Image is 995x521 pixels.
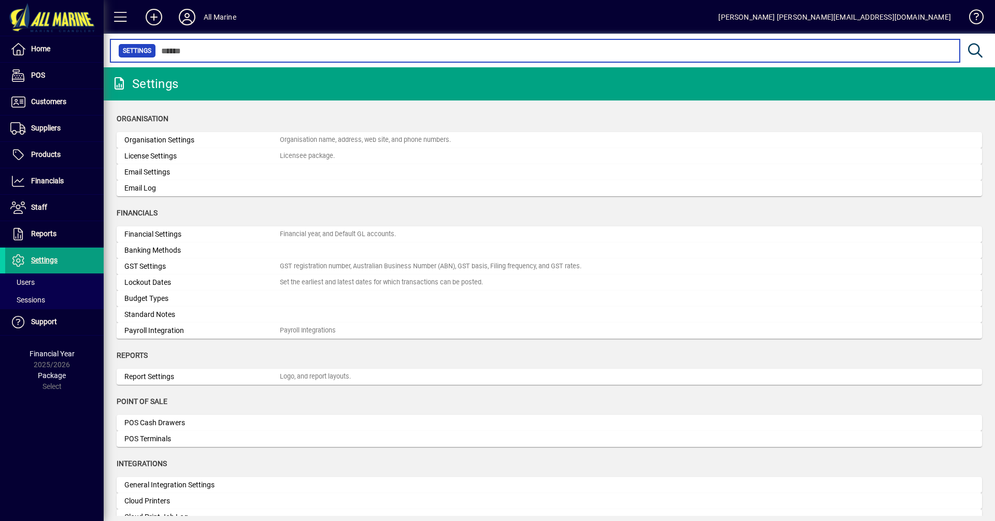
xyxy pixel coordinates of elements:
[31,177,64,185] span: Financials
[5,115,104,141] a: Suppliers
[170,8,204,26] button: Profile
[124,496,280,506] div: Cloud Printers
[30,350,75,358] span: Financial Year
[31,229,56,238] span: Reports
[124,135,280,146] div: Organisation Settings
[31,97,66,106] span: Customers
[5,291,104,309] a: Sessions
[5,309,104,335] a: Support
[31,71,45,79] span: POS
[124,309,280,320] div: Standard Notes
[31,150,61,158] span: Products
[280,229,396,239] div: Financial year, and Default GL accounts.
[10,296,45,304] span: Sessions
[280,151,335,161] div: Licensee package.
[117,323,982,339] a: Payroll IntegrationPayroll Integrations
[38,371,66,380] span: Package
[124,183,280,194] div: Email Log
[124,229,280,240] div: Financial Settings
[117,431,982,447] a: POS Terminals
[124,261,280,272] div: GST Settings
[117,291,982,307] a: Budget Types
[117,132,982,148] a: Organisation SettingsOrganisation name, address, web site, and phone numbers.
[117,369,982,385] a: Report SettingsLogo, and report layouts.
[124,480,280,490] div: General Integration Settings
[31,45,50,53] span: Home
[117,397,167,406] span: Point of Sale
[124,293,280,304] div: Budget Types
[280,135,451,145] div: Organisation name, address, web site, and phone numbers.
[31,124,61,132] span: Suppliers
[280,372,351,382] div: Logo, and report layouts.
[117,164,982,180] a: Email Settings
[5,273,104,291] a: Users
[117,459,167,468] span: Integrations
[117,307,982,323] a: Standard Notes
[280,326,336,336] div: Payroll Integrations
[718,9,951,25] div: [PERSON_NAME] [PERSON_NAME][EMAIL_ADDRESS][DOMAIN_NAME]
[5,89,104,115] a: Customers
[111,76,178,92] div: Settings
[117,114,168,123] span: Organisation
[123,46,151,56] span: Settings
[10,278,35,286] span: Users
[280,278,483,287] div: Set the earliest and latest dates for which transactions can be posted.
[5,142,104,168] a: Products
[117,477,982,493] a: General Integration Settings
[117,209,158,217] span: Financials
[124,167,280,178] div: Email Settings
[117,148,982,164] a: License SettingsLicensee package.
[31,256,58,264] span: Settings
[124,433,280,444] div: POS Terminals
[137,8,170,26] button: Add
[31,203,47,211] span: Staff
[5,36,104,62] a: Home
[204,9,236,25] div: All Marine
[5,195,104,221] a: Staff
[961,2,982,36] a: Knowledge Base
[117,180,982,196] a: Email Log
[5,221,104,247] a: Reports
[117,226,982,242] a: Financial SettingsFinancial year, and Default GL accounts.
[117,242,982,258] a: Banking Methods
[280,262,581,271] div: GST registration number, Australian Business Number (ABN), GST basis, Filing frequency, and GST r...
[124,277,280,288] div: Lockout Dates
[31,317,57,326] span: Support
[124,325,280,336] div: Payroll Integration
[124,151,280,162] div: License Settings
[117,493,982,509] a: Cloud Printers
[5,168,104,194] a: Financials
[124,417,280,428] div: POS Cash Drawers
[117,274,982,291] a: Lockout DatesSet the earliest and latest dates for which transactions can be posted.
[117,415,982,431] a: POS Cash Drawers
[5,63,104,89] a: POS
[124,245,280,256] div: Banking Methods
[117,351,148,359] span: Reports
[124,371,280,382] div: Report Settings
[117,258,982,274] a: GST SettingsGST registration number, Australian Business Number (ABN), GST basis, Filing frequenc...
